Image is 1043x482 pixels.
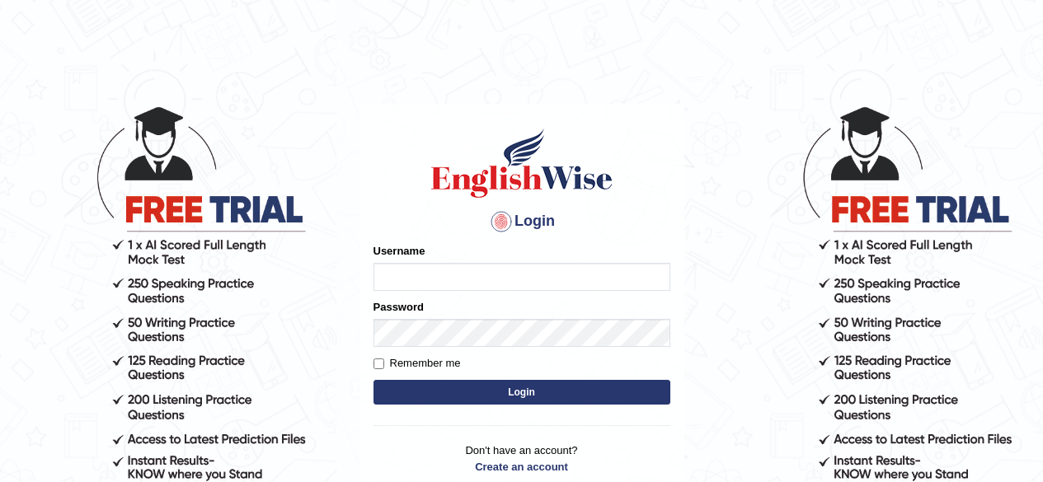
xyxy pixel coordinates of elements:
[374,380,670,405] button: Login
[374,208,670,235] h4: Login
[374,243,425,259] label: Username
[374,355,461,372] label: Remember me
[428,126,616,200] img: Logo of English Wise sign in for intelligent practice with AI
[374,459,670,475] a: Create an account
[374,358,384,369] input: Remember me
[374,299,424,315] label: Password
